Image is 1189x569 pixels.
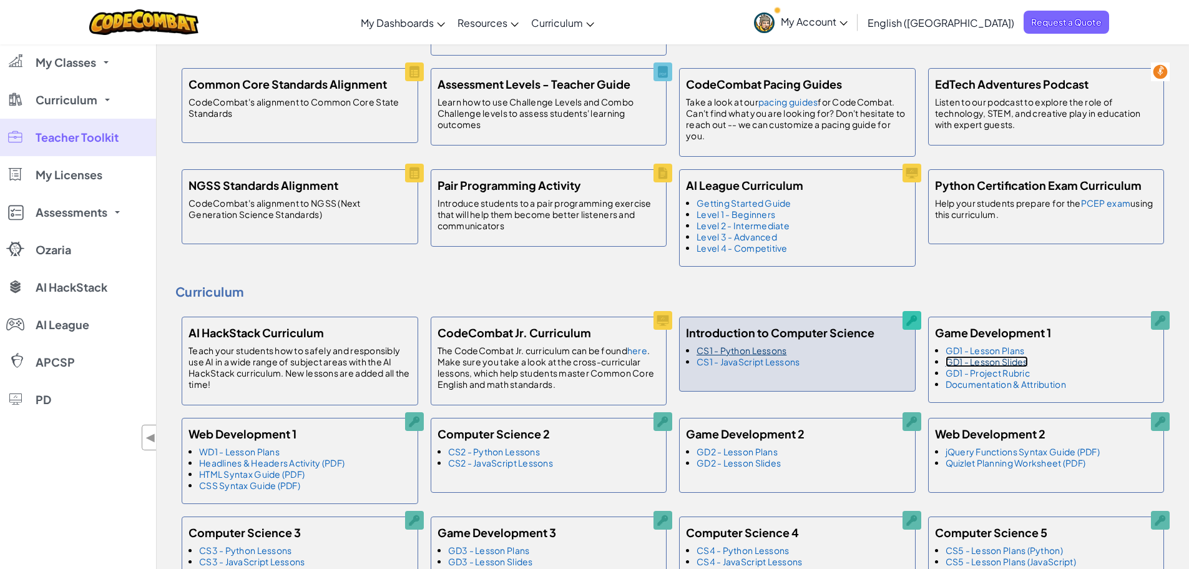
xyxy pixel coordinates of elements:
[36,319,89,330] span: AI League
[686,75,842,93] h5: CodeCombat Pacing Guides
[922,310,1171,409] a: Game Development 1 GD1 - Lesson Plans GD1 - Lesson Slides GD1 - Project Rubric Documentation & At...
[697,231,777,242] a: Level 3 - Advanced
[697,356,800,367] a: CS1 - JavaScript Lessons
[627,345,647,356] a: here
[145,428,156,447] span: ◀
[89,9,198,35] img: CodeCombat logo
[697,209,775,220] a: Level 1 - Beginners
[686,96,909,141] p: Take a look at our for CodeCombat. Can't find what you are looking for? Don't hesitate to reach o...
[438,345,660,390] p: The CodeCombat Jr. curriculum can be found . Make sure you take a look at the cross-curricular le...
[686,523,799,542] h5: Computer Science 4
[673,412,922,499] a: Game Development 2 GD2 - Lesson Plans GD2 - Lesson Slides
[36,57,96,68] span: My Classes
[748,2,854,42] a: My Account
[922,62,1171,152] a: EdTech Adventures Podcast Listen to our podcast to explore the role of technology, STEM, and crea...
[36,132,119,143] span: Teacher Toolkit
[424,163,673,253] a: Pair Programming Activity Introduce students to a pair programming exercise that will help them b...
[355,6,451,39] a: My Dashboards
[531,16,583,29] span: Curriculum
[935,197,1158,220] p: Help your students prepare for the using this curriculum.
[868,16,1014,29] span: English ([GEOGRAPHIC_DATA])
[36,94,97,106] span: Curriculum
[438,324,591,342] h5: CodeCombat Jr. Curriculum
[438,75,630,93] h5: Assessment Levels - Teacher Guide
[188,96,411,119] p: CodeCombat's alignment to Common Core State Standards
[525,6,600,39] a: Curriculum
[946,457,1086,468] a: Quizlet Planning Worksheet (PDF)
[935,324,1051,342] h5: Game Development 1
[36,282,107,293] span: AI HackStack
[175,62,424,149] a: Common Core Standards Alignment CodeCombat's alignment to Common Core State Standards
[175,163,424,250] a: NGSS Standards Alignment CodeCombat's alignment to NGSS (Next Generation Science Standards)
[946,556,1076,567] a: CS5 - Lesson Plans (JavaScript)
[686,176,803,194] h5: AI League Curriculum
[188,345,411,390] p: Teach your students how to safely and responsibly use AI in a wide range of subject areas with th...
[424,412,673,499] a: Computer Science 2 CS2 - Python Lessons CS2 - JavaScript Lessons
[946,545,1063,556] a: CS5 - Lesson Plans (Python)
[438,176,581,194] h5: Pair Programming Activity
[946,379,1066,390] a: Documentation & Attribution
[781,15,848,28] span: My Account
[1081,197,1130,209] a: PCEP exam
[188,324,324,342] h5: AI HackStack Curriculum
[199,468,305,480] a: HTML Syntax Guide (PDF)
[188,75,387,93] h5: Common Core Standards Alignment
[935,96,1158,130] p: Listen to our podcast to explore the role of technology, STEM, and creative play in education wit...
[199,457,345,468] a: Headlines & Headers Activity (PDF)
[175,310,424,412] a: AI HackStack Curriculum Teach your students how to safely and responsibly use AI in a wide range ...
[935,425,1045,443] h5: Web Development 2
[673,62,922,163] a: CodeCombat Pacing Guides Take a look at ourpacing guidesfor CodeCombat. Can't find what you are l...
[361,16,434,29] span: My Dashboards
[448,556,533,567] a: GD3 - Lesson Slides
[188,425,296,443] h5: Web Development 1
[448,446,540,457] a: CS2 - Python Lessons
[451,6,525,39] a: Resources
[946,356,1028,367] a: GD1 - Lesson Slides
[188,523,301,542] h5: Computer Science 3
[758,96,818,107] a: pacing guides
[754,12,775,33] img: avatar
[188,176,338,194] h5: NGSS Standards Alignment
[697,220,790,231] a: Level 2 - Intermediate
[36,169,102,181] span: My Licenses
[697,242,788,254] a: Level 4 - Competitive
[438,425,550,443] h5: Computer Science 2
[697,457,781,468] a: GD2 - Lesson Slides
[438,523,556,542] h5: Game Development 3
[448,545,530,556] a: GD3 - Lesson Plans
[36,207,107,218] span: Assessments
[935,176,1142,194] h5: Python Certification Exam Curriculum
[673,310,922,398] a: Introduction to Computer Science CS1 - Python Lessons CS1 - JavaScript Lessons
[199,446,280,457] a: WD1 - Lesson Plans
[935,75,1089,93] h5: EdTech Adventures Podcast
[697,197,791,209] a: Getting Started Guide
[697,545,789,556] a: CS4 - Python Lessons
[438,96,660,130] p: Learn how to use Challenge Levels and Combo Challenge levels to assess students' learning outcomes
[424,310,673,412] a: CodeCombat Jr. Curriculum The CodeCombat Jr. curriculum can be foundhere. Make sure you take a lo...
[935,523,1047,542] h5: Computer Science 5
[36,244,71,255] span: Ozaria
[697,345,786,356] a: CS1 - Python Lessons
[438,197,660,231] p: Introduce students to a pair programming exercise that will help them become better listeners and...
[697,556,802,567] a: CS4 - JavaScript Lessons
[1024,11,1109,34] a: Request a Quote
[946,367,1030,379] a: GD1 - Project Rubric
[199,545,291,556] a: CS3 - Python Lessons
[686,425,805,443] h5: Game Development 2
[199,556,305,567] a: CS3 - JavaScript Lessons
[946,446,1100,457] a: jQuery Functions Syntax Guide (PDF)
[457,16,507,29] span: Resources
[946,345,1025,356] a: GD1 - Lesson Plans
[697,446,778,457] a: GD2 - Lesson Plans
[448,457,553,468] a: CS2 - JavaScript Lessons
[175,282,1170,301] h4: Curriculum
[861,6,1020,39] a: English ([GEOGRAPHIC_DATA])
[686,324,874,342] h5: Introduction to Computer Science
[199,480,300,491] a: CSS Syntax Guide (PDF)
[424,62,673,152] a: Assessment Levels - Teacher Guide Learn how to use Challenge Levels and Combo Challenge levels to...
[188,197,411,220] p: CodeCombat's alignment to NGSS (Next Generation Science Standards)
[922,163,1171,250] a: Python Certification Exam Curriculum Help your students prepare for thePCEP examusing this curric...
